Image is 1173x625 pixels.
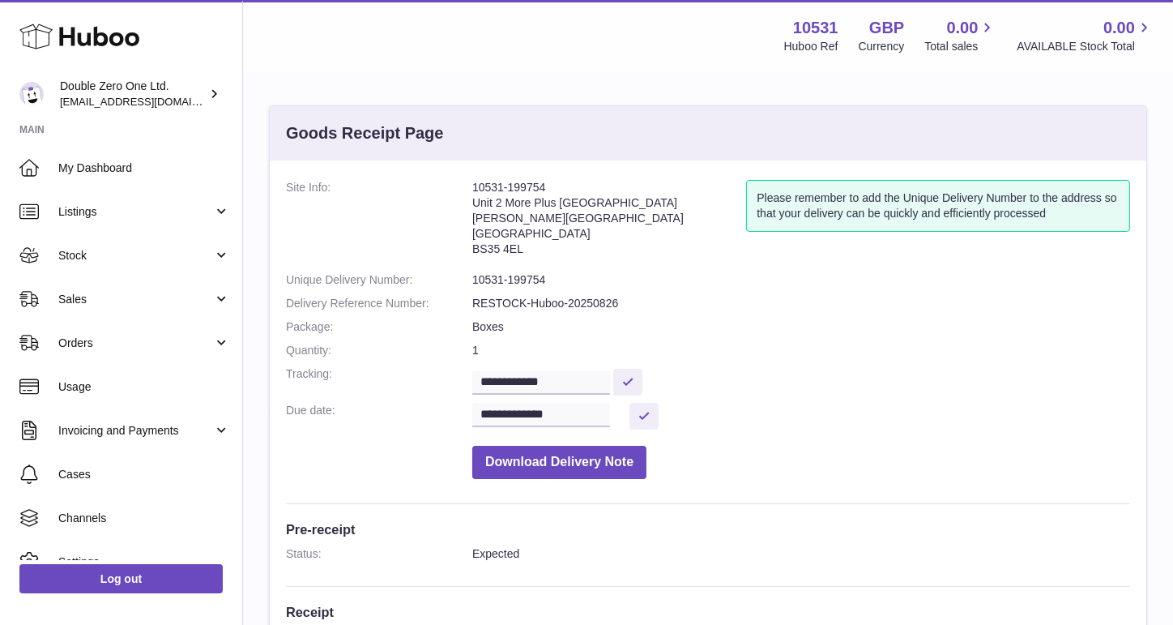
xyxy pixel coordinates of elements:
[472,272,1130,288] dd: 10531-199754
[19,82,44,106] img: hello@001skincare.com
[472,296,1130,311] dd: RESTOCK-Huboo-20250826
[1017,17,1154,54] a: 0.00 AVAILABLE Stock Total
[784,39,838,54] div: Huboo Ref
[859,39,905,54] div: Currency
[286,319,472,335] dt: Package:
[58,248,213,263] span: Stock
[472,343,1130,358] dd: 1
[472,546,1130,562] dd: Expected
[60,79,206,109] div: Double Zero One Ltd.
[793,17,838,39] strong: 10531
[286,122,444,144] h3: Goods Receipt Page
[58,292,213,307] span: Sales
[1103,17,1135,39] span: 0.00
[924,17,996,54] a: 0.00 Total sales
[869,17,904,39] strong: GBP
[58,161,230,176] span: My Dashboard
[58,204,213,220] span: Listings
[58,336,213,351] span: Orders
[58,511,230,526] span: Channels
[58,379,230,395] span: Usage
[947,17,979,39] span: 0.00
[286,603,1130,621] h3: Receipt
[746,180,1130,232] div: Please remember to add the Unique Delivery Number to the address so that your delivery can be qui...
[1017,39,1154,54] span: AVAILABLE Stock Total
[286,366,472,395] dt: Tracking:
[286,343,472,358] dt: Quantity:
[60,95,238,108] span: [EMAIL_ADDRESS][DOMAIN_NAME]
[286,403,472,430] dt: Due date:
[472,180,746,264] address: 10531-199754 Unit 2 More Plus [GEOGRAPHIC_DATA] [PERSON_NAME][GEOGRAPHIC_DATA] [GEOGRAPHIC_DATA] ...
[472,319,1130,335] dd: Boxes
[58,554,230,570] span: Settings
[286,520,1130,538] h3: Pre-receipt
[924,39,996,54] span: Total sales
[286,546,472,562] dt: Status:
[19,564,223,593] a: Log out
[286,180,472,264] dt: Site Info:
[286,272,472,288] dt: Unique Delivery Number:
[472,446,646,479] button: Download Delivery Note
[58,467,230,482] span: Cases
[286,296,472,311] dt: Delivery Reference Number:
[58,423,213,439] span: Invoicing and Payments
